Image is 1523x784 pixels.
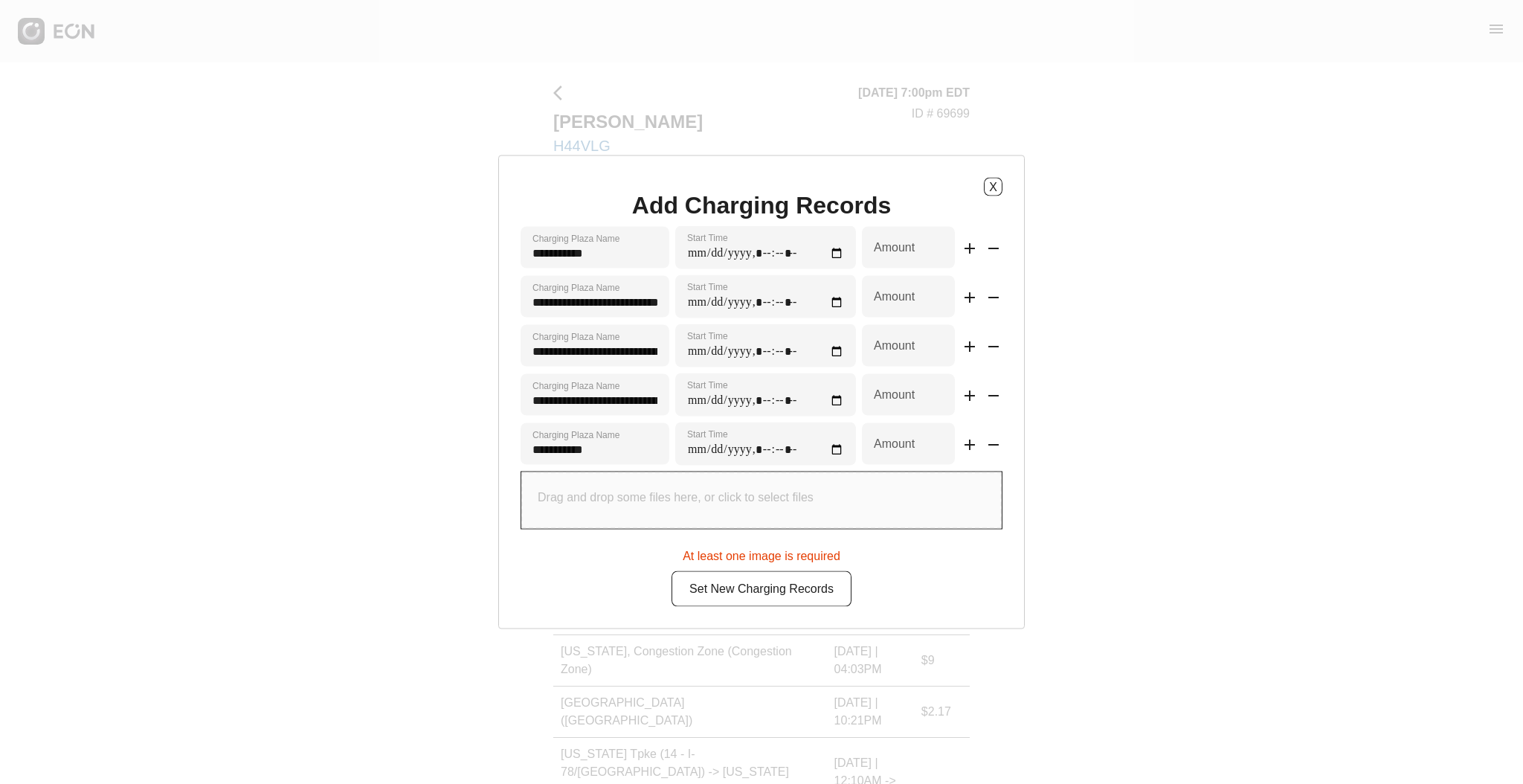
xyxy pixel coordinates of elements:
[961,337,979,355] span: add
[532,380,619,392] label: Charging Plaza Name
[961,386,979,404] span: add
[532,282,619,294] label: Charging Plaza Name
[874,288,915,306] label: Amount
[672,571,851,607] button: Set New Charging Records
[985,386,1002,404] span: remove
[532,331,619,343] label: Charging Plaza Name
[687,281,728,293] label: Start Time
[874,435,915,453] label: Amount
[687,428,728,440] label: Start Time
[874,337,915,355] label: Amount
[687,379,728,391] label: Start Time
[874,239,915,257] label: Amount
[961,288,979,306] span: add
[961,239,979,257] span: add
[687,330,728,342] label: Start Time
[961,435,979,453] span: add
[532,233,619,245] label: Charging Plaza Name
[521,542,1002,565] div: At least one image is required
[985,239,1002,257] span: remove
[538,489,814,507] p: Drag and drop some files here, or click to select files
[985,337,1002,355] span: remove
[687,232,728,244] label: Start Time
[632,196,891,214] h1: Add Charging Records
[874,386,915,404] label: Amount
[985,288,1002,306] span: remove
[985,435,1002,453] span: remove
[984,178,1002,196] button: X
[532,429,619,441] label: Charging Plaza Name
